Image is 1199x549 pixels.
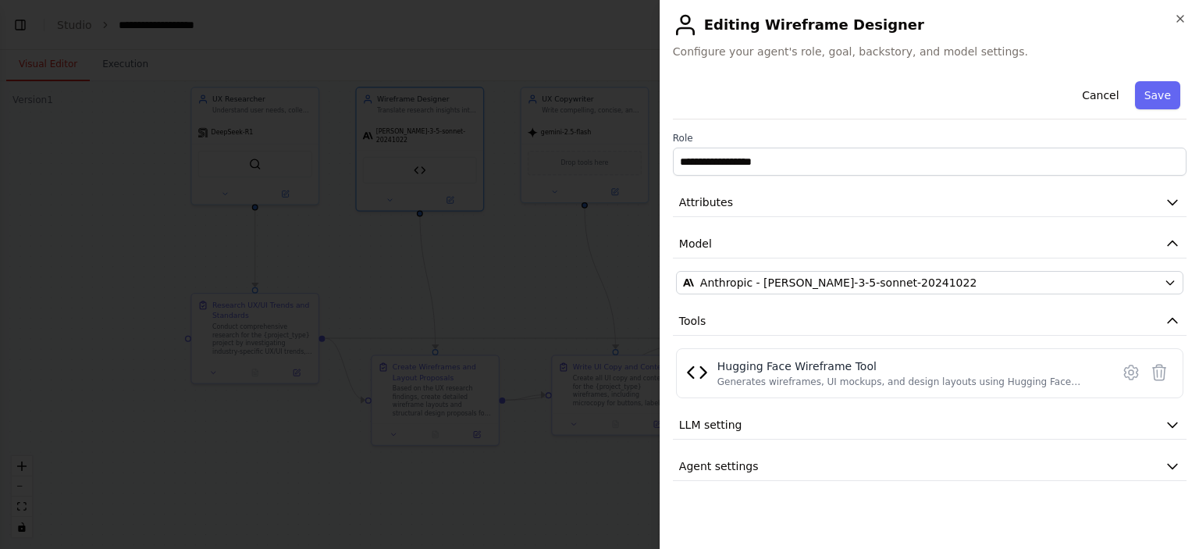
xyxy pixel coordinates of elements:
span: Anthropic - claude-3-5-sonnet-20241022 [700,275,977,291]
h2: Editing Wireframe Designer [673,12,1187,37]
span: Configure your agent's role, goal, backstory, and model settings. [673,44,1187,59]
button: Save [1135,81,1180,109]
label: Role [673,132,1187,144]
button: Delete tool [1145,358,1173,387]
span: Model [679,236,712,251]
button: Model [673,230,1187,258]
div: Generates wireframes, UI mockups, and design layouts using Hugging Face Inference API based on te... [717,376,1101,388]
button: Anthropic - [PERSON_NAME]-3-5-sonnet-20241022 [676,271,1183,294]
button: Cancel [1073,81,1128,109]
span: Attributes [679,194,733,210]
span: LLM setting [679,417,742,433]
button: LLM setting [673,411,1187,440]
button: Attributes [673,188,1187,217]
span: Tools [679,313,706,329]
span: Agent settings [679,458,759,474]
button: Agent settings [673,452,1187,481]
div: Hugging Face Wireframe Tool [717,358,1101,374]
button: Configure tool [1117,358,1145,387]
img: Hugging Face Wireframe Tool [686,362,708,383]
button: Tools [673,307,1187,336]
